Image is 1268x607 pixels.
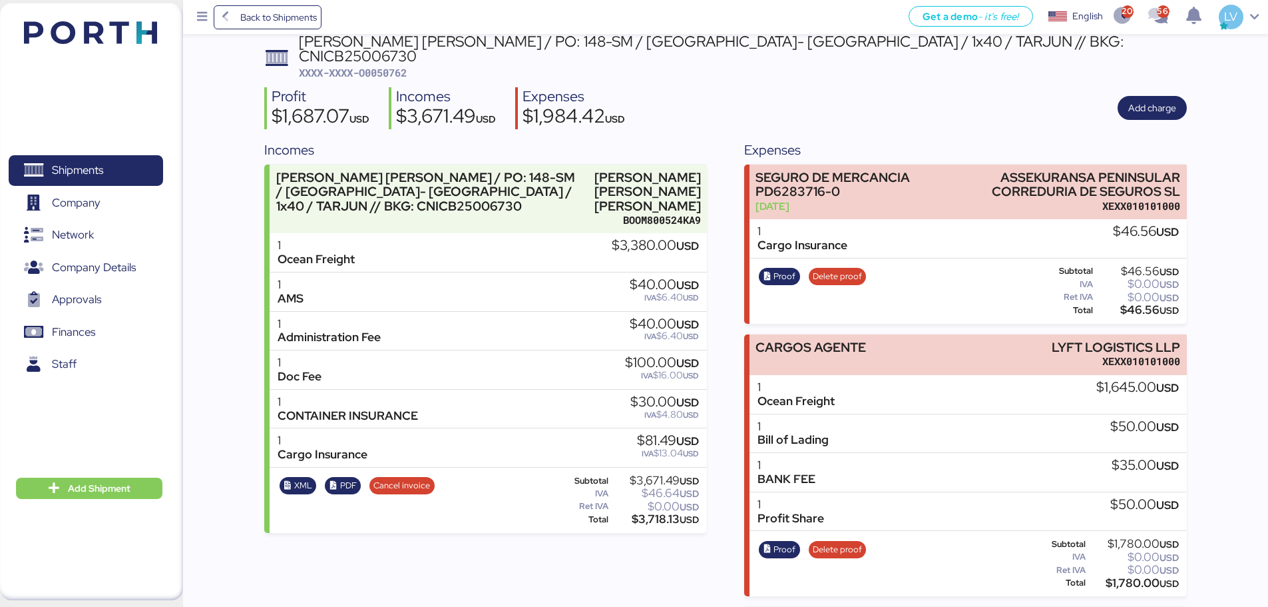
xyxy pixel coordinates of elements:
span: IVA [641,370,653,381]
span: Approvals [52,290,101,309]
div: $40.00 [630,278,699,293]
div: $50.00 [1110,420,1179,434]
div: [PERSON_NAME] [PERSON_NAME] [PERSON_NAME] [584,171,700,213]
div: SEGURO DE MERCANCIA PD6283716-0 [755,171,921,199]
div: $1,984.42 [523,107,625,129]
a: Shipments [9,155,163,186]
span: USD [1160,292,1179,304]
div: XEXX010101000 [927,199,1180,213]
button: XML [280,477,317,494]
button: Cancel invoice [369,477,435,494]
span: Delete proof [813,542,862,557]
div: Ocean Freight [278,253,355,267]
div: $35.00 [1112,458,1179,473]
button: Delete proof [809,268,867,285]
div: CONTAINER INSURANCE [278,409,418,423]
button: PDF [325,477,361,494]
span: USD [605,113,625,125]
span: Back to Shipments [240,9,317,25]
a: Approvals [9,285,163,315]
div: 1 [278,395,418,409]
div: $0.00 [1088,565,1179,575]
a: Company [9,187,163,218]
span: Company Details [52,258,136,277]
div: $0.00 [1088,552,1179,562]
span: XXXX-XXXX-O0050762 [299,66,407,79]
div: 1 [278,239,355,253]
span: USD [683,293,699,303]
div: $16.00 [625,370,699,380]
div: Bill of Lading [757,433,829,447]
span: Cancel invoice [373,478,430,493]
a: Network [9,220,163,251]
div: $0.00 [1096,279,1179,289]
span: IVA [644,293,656,303]
div: $0.00 [611,502,700,512]
div: $4.80 [630,410,699,420]
div: $81.49 [637,434,699,448]
div: Cargo Insurance [757,239,847,253]
span: USD [680,514,699,526]
span: USD [1156,225,1179,239]
span: Proof [773,542,795,557]
div: Subtotal [1035,267,1094,276]
span: USD [1156,420,1179,434]
div: Total [1035,578,1086,588]
a: Staff [9,349,163,380]
span: USD [676,239,699,253]
div: [DATE] [755,199,921,213]
div: $46.56 [1096,267,1179,277]
div: $3,718.13 [611,514,700,524]
div: 1 [757,458,815,472]
div: 1 [757,380,835,394]
div: Profit Share [757,512,824,526]
div: CARGOS AGENTE [755,340,866,354]
div: [PERSON_NAME] [PERSON_NAME] / PO: 148-SM / [GEOGRAPHIC_DATA]- [GEOGRAPHIC_DATA] / 1x40 / TARJUN /... [276,171,578,213]
div: $6.40 [630,293,699,303]
div: Total [1035,306,1094,315]
div: Ret IVA [1035,566,1086,575]
span: LV [1224,8,1237,25]
span: Add charge [1128,100,1176,116]
div: Doc Fee [278,370,321,384]
span: USD [683,370,699,381]
span: USD [349,113,369,125]
div: $1,780.00 [1088,578,1179,588]
div: $13.04 [637,448,699,458]
div: 1 [278,278,304,292]
div: IVA [1035,552,1086,562]
span: Add Shipment [68,480,130,496]
span: USD [1160,538,1179,550]
div: 1 [278,434,367,448]
div: BOOM800524KA9 [584,213,700,227]
div: Subtotal [555,476,608,486]
div: Administration Fee [278,330,381,344]
div: Expenses [523,87,625,107]
div: BANK FEE [757,472,815,486]
div: Ret IVA [1035,293,1094,302]
div: $100.00 [625,356,699,370]
div: Subtotal [1035,540,1086,549]
a: Finances [9,316,163,347]
div: [PERSON_NAME] [PERSON_NAME] / PO: 148-SM / [GEOGRAPHIC_DATA]- [GEOGRAPHIC_DATA] / 1x40 / TARJUN /... [299,34,1187,64]
div: $40.00 [630,317,699,332]
div: IVA [1035,280,1094,289]
span: IVA [644,410,656,420]
div: 1 [278,317,381,331]
div: $1,780.00 [1088,539,1179,549]
span: USD [683,448,699,459]
span: USD [1160,564,1179,576]
div: $46.64 [611,488,700,498]
div: $46.56 [1096,305,1179,315]
span: Proof [773,269,795,284]
span: XML [294,478,312,493]
div: Ocean Freight [757,394,835,408]
span: Finances [52,322,95,342]
div: Incomes [264,140,707,160]
span: USD [676,317,699,332]
span: USD [676,356,699,370]
div: $0.00 [1096,293,1179,303]
button: Delete proof [809,541,867,558]
div: ASSEKURANSA PENINSULAR CORREDURIA DE SEGUROS SL [927,171,1180,199]
span: USD [680,488,699,500]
